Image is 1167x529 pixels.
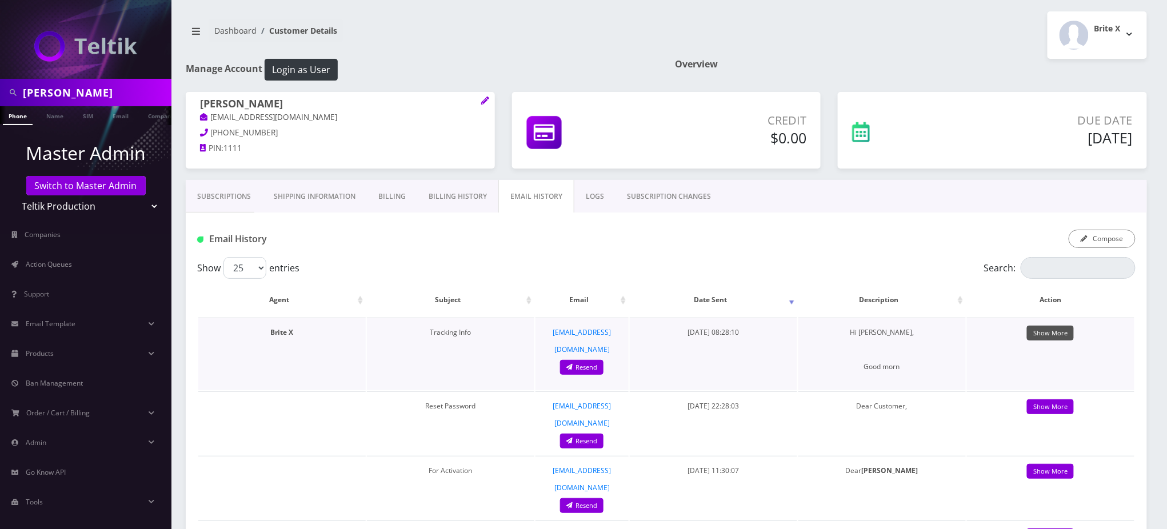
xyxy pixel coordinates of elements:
[967,283,1134,316] th: Action
[26,259,72,269] span: Action Queues
[367,180,417,213] a: Billing
[24,289,49,299] span: Support
[1048,11,1147,59] button: Brite X
[1069,230,1136,248] button: Compose
[257,25,337,37] li: Customer Details
[1021,257,1136,279] input: Search:
[3,106,33,125] a: Phone
[23,82,169,103] input: Search in Company
[77,106,99,124] a: SIM
[650,112,807,129] p: Credit
[498,180,574,213] a: EMAIL HISTORY
[265,59,338,81] button: Login as User
[688,466,739,475] span: [DATE] 11:30:07
[26,467,66,477] span: Go Know API
[560,434,604,449] a: Resend
[804,462,960,479] p: Dear
[262,62,338,75] a: Login as User
[553,401,611,428] a: [EMAIL_ADDRESS][DOMAIN_NAME]
[223,143,242,153] span: 1111
[952,129,1133,146] h5: [DATE]
[197,234,498,245] h1: Email History
[804,398,960,415] p: Dear Customer,
[198,283,366,316] th: Agent: activate to sort column ascending
[417,180,498,213] a: Billing History
[34,31,137,62] img: Teltik Production
[26,319,75,328] span: Email Template
[553,327,611,354] a: [EMAIL_ADDRESS][DOMAIN_NAME]
[650,129,807,146] h5: $0.00
[535,283,629,316] th: Email: activate to sort column ascending
[862,466,918,475] strong: [PERSON_NAME]
[107,106,134,124] a: Email
[26,348,54,358] span: Products
[560,498,604,514] a: Resend
[688,401,739,411] span: [DATE] 22:28:03
[186,59,658,81] h1: Manage Account
[984,257,1136,279] label: Search:
[41,106,69,124] a: Name
[560,360,604,375] a: Resend
[1027,399,1074,415] a: Show More
[27,408,90,418] span: Order / Cart / Billing
[367,391,534,455] td: Reset Password
[1027,464,1074,479] a: Show More
[214,25,257,36] a: Dashboard
[211,127,278,138] span: [PHONE_NUMBER]
[186,19,658,51] nav: breadcrumb
[616,180,722,213] a: SUBSCRIPTION CHANGES
[262,180,367,213] a: Shipping Information
[675,59,1147,70] h1: Overview
[200,98,481,111] h1: [PERSON_NAME]
[367,318,534,390] td: Tracking Info
[574,180,616,213] a: LOGS
[25,230,61,239] span: Companies
[26,378,83,388] span: Ban Management
[1094,24,1121,34] h2: Brite X
[186,180,262,213] a: Subscriptions
[630,283,797,316] th: Date Sent: activate to sort column ascending
[26,497,43,507] span: Tools
[367,456,534,519] td: For Activation
[271,327,294,337] strong: Brite X
[200,143,223,154] a: PIN:
[367,283,534,316] th: Subject: activate to sort column ascending
[26,438,46,447] span: Admin
[553,466,611,492] a: [EMAIL_ADDRESS][DOMAIN_NAME]
[200,112,338,123] a: [EMAIL_ADDRESS][DOMAIN_NAME]
[223,257,266,279] select: Showentries
[1027,326,1074,341] a: Show More
[688,327,739,337] span: [DATE] 08:28:10
[798,283,966,316] th: Description: activate to sort column ascending
[142,106,181,124] a: Company
[26,176,146,195] a: Switch to Master Admin
[804,324,960,375] p: Hi [PERSON_NAME], Good morn
[197,257,299,279] label: Show entries
[952,112,1133,129] p: Due Date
